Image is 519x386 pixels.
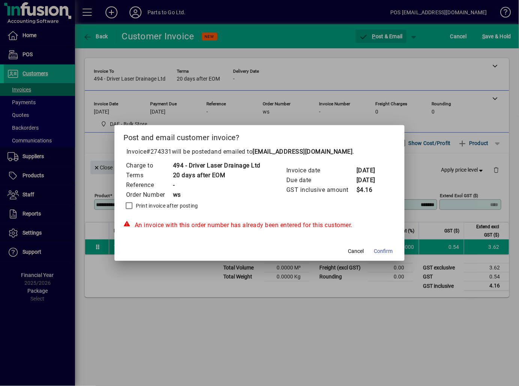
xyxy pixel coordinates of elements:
td: ws [173,190,261,200]
div: An invoice with this order number has already been entered for this customer. [123,221,396,230]
p: Invoice will be posted . [123,147,396,156]
button: Confirm [371,244,396,258]
td: - [173,180,261,190]
span: Cancel [348,247,364,255]
td: Charge to [126,161,173,171]
span: and emailed to [211,148,353,155]
td: Invoice date [286,166,356,175]
label: Print invoice after posting [134,202,198,209]
button: Cancel [344,244,368,258]
span: Confirm [374,247,393,255]
td: $4.16 [356,185,386,195]
td: Due date [286,175,356,185]
td: Terms [126,171,173,180]
td: 494 - Driver Laser Drainage Ltd [173,161,261,171]
td: 20 days after EOM [173,171,261,180]
td: Reference [126,180,173,190]
td: [DATE] [356,175,386,185]
b: [EMAIL_ADDRESS][DOMAIN_NAME] [253,148,353,155]
td: GST inclusive amount [286,185,356,195]
h2: Post and email customer invoice? [114,125,405,147]
td: Order Number [126,190,173,200]
span: #274331 [146,148,172,155]
td: [DATE] [356,166,386,175]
